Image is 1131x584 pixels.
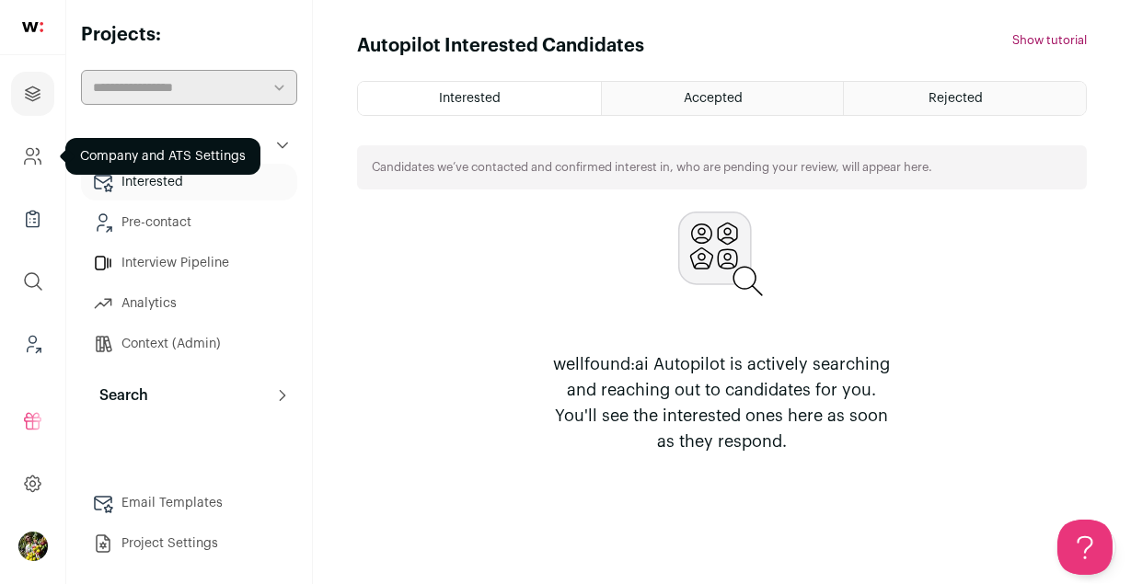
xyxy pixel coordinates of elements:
iframe: Help Scout Beacon - Open [1057,520,1113,575]
h2: Projects: [81,22,297,48]
button: Show tutorial [1012,33,1087,48]
a: Rejected [844,82,1086,115]
p: Candidates we’ve contacted and confirmed interest in, who are pending your review, will appear here. [372,160,932,175]
a: Pre-contact [81,204,297,241]
span: Rejected [929,92,983,105]
button: Search [81,377,297,414]
a: Company Lists [11,197,54,241]
a: Interview Pipeline [81,245,297,281]
a: Leads (Backoffice) [11,322,54,366]
a: Project Settings [81,525,297,562]
a: Accepted [602,82,844,115]
button: Open dropdown [18,532,48,561]
a: Context (Admin) [81,326,297,362]
img: wellfound-shorthand-0d5821cbd27db2630d0214b213865d53afaa358527fdda9d0ea32b1df1b89c2c.svg [22,22,43,32]
p: Search [88,384,148,407]
a: Company and ATS Settings [11,134,54,178]
span: Accepted [684,92,743,105]
p: wellfound:ai Autopilot is actively searching and reaching out to candidates for you. You'll see t... [546,351,899,454]
a: Interested [81,164,297,200]
h1: Autopilot Interested Candidates [357,33,644,59]
div: Company and ATS Settings [65,138,260,175]
span: Interested [439,92,501,105]
a: Analytics [81,285,297,322]
button: Autopilot [81,127,297,164]
a: Projects [11,72,54,116]
p: Autopilot [88,134,165,156]
a: Email Templates [81,485,297,521]
img: 6689865-medium_jpg [18,532,48,561]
